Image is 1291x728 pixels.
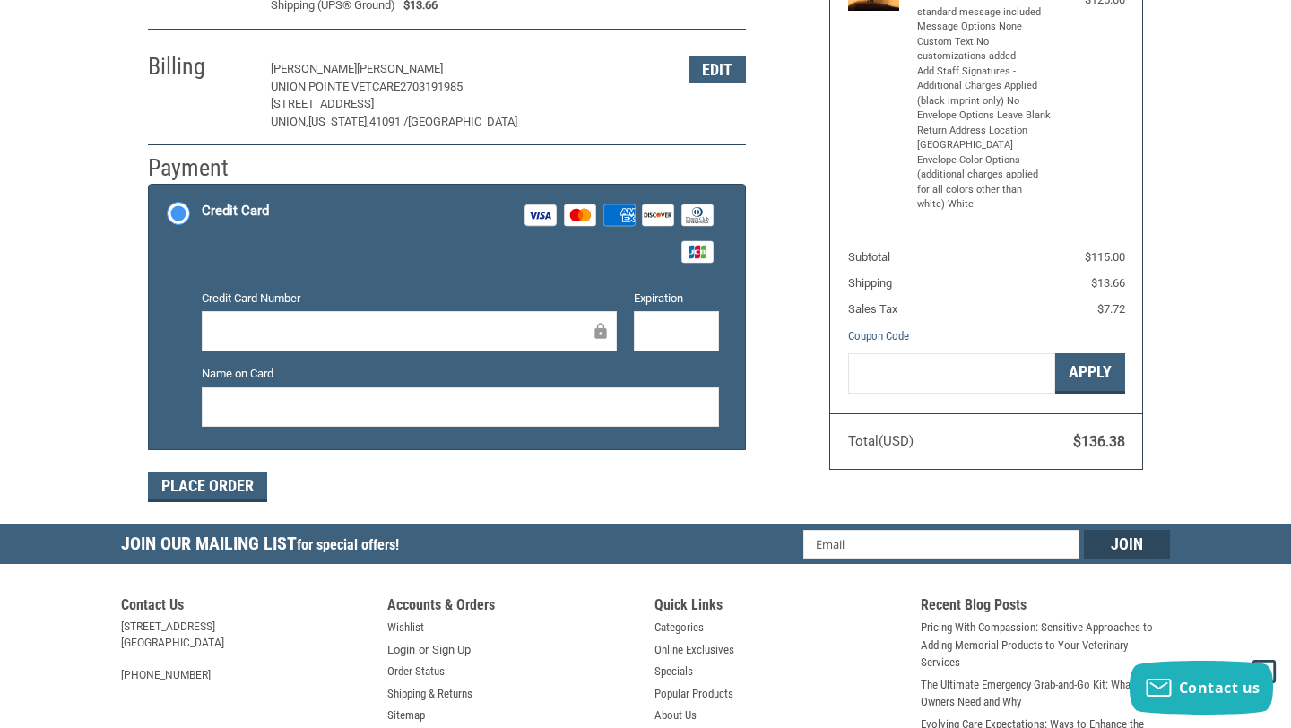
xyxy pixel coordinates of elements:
input: Join [1084,530,1170,559]
li: Envelope Options Leave Blank [917,108,1052,124]
a: Online Exclusives [654,641,734,659]
h2: Payment [148,153,253,183]
input: Gift Certificate or Coupon Code [848,353,1055,394]
address: [STREET_ADDRESS] [GEOGRAPHIC_DATA] [PHONE_NUMBER] [121,619,370,683]
a: Shipping & Returns [387,685,472,703]
span: Shipping [848,276,892,290]
span: $136.38 [1073,433,1125,450]
span: $13.66 [1091,276,1125,290]
span: $115.00 [1085,250,1125,264]
a: Popular Products [654,685,733,703]
label: Name on Card [202,365,719,383]
h5: Recent Blog Posts [921,596,1170,619]
a: Pricing With Compassion: Sensitive Approaches to Adding Memorial Products to Your Veterinary Serv... [921,619,1170,672]
a: Wishlist [387,619,424,637]
span: 41091 / [369,115,408,128]
h5: Accounts & Orders [387,596,637,619]
span: or [408,641,439,659]
label: Expiration [634,290,719,308]
li: Envelope Color Options (additional charges applied for all colors other than white) White [917,153,1052,212]
span: [STREET_ADDRESS] [271,97,374,110]
span: UNION POINTE VETCARE [271,80,400,93]
li: Return Address Location [GEOGRAPHIC_DATA] [917,124,1052,153]
span: 2703191985 [400,80,463,93]
h2: Billing [148,52,253,82]
span: [GEOGRAPHIC_DATA] [408,115,517,128]
a: Sitemap [387,706,425,724]
a: About Us [654,706,697,724]
button: Place Order [148,472,267,502]
span: UNION, [271,115,308,128]
button: Apply [1055,353,1125,394]
a: Categories [654,619,704,637]
label: Credit Card Number [202,290,617,308]
a: Specials [654,663,693,680]
span: Sales Tax [848,302,897,316]
li: Custom Text No customizations added [917,35,1052,65]
span: Contact us [1179,678,1261,698]
span: for special offers! [297,536,399,553]
h5: Quick Links [654,596,904,619]
input: Email [803,530,1080,559]
div: Credit Card [202,196,269,226]
span: Total (USD) [848,433,914,449]
span: [PERSON_NAME] [271,62,357,75]
button: Edit [689,56,746,83]
a: Sign Up [432,641,471,659]
li: Add Staff Signatures - Additional Charges Applied (black imprint only) No [917,65,1052,109]
button: Contact us [1130,661,1273,715]
span: $7.72 [1097,302,1125,316]
a: The Ultimate Emergency Grab-and-Go Kit: What Pet Owners Need and Why [921,676,1170,711]
h5: Join Our Mailing List [121,524,408,569]
a: Order Status [387,663,445,680]
a: Login [387,641,415,659]
h5: Contact Us [121,596,370,619]
span: [PERSON_NAME] [357,62,443,75]
a: Coupon Code [848,329,909,342]
li: Message Options None [917,20,1052,35]
span: Subtotal [848,250,890,264]
span: [US_STATE], [308,115,369,128]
